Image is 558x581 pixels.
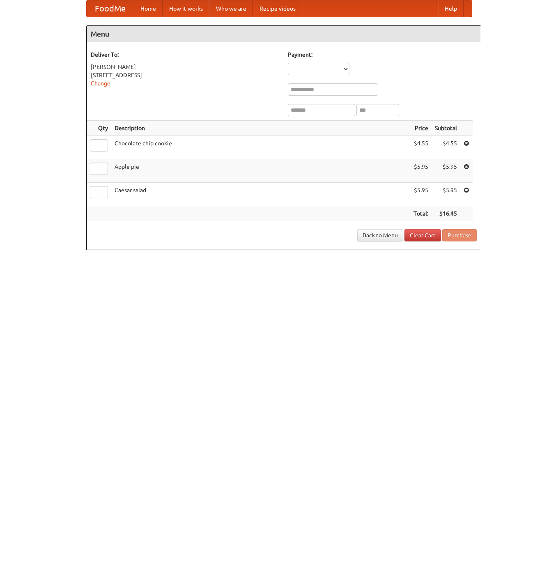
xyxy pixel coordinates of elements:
[111,159,410,183] td: Apple pie
[209,0,253,17] a: Who we are
[288,51,477,59] h5: Payment:
[432,206,460,221] th: $16.45
[410,121,432,136] th: Price
[410,206,432,221] th: Total:
[442,229,477,241] button: Purchase
[432,136,460,159] td: $4.55
[432,159,460,183] td: $5.95
[87,121,111,136] th: Qty
[410,183,432,206] td: $5.95
[410,159,432,183] td: $5.95
[432,183,460,206] td: $5.95
[357,229,403,241] a: Back to Menu
[91,71,280,79] div: [STREET_ADDRESS]
[111,183,410,206] td: Caesar salad
[410,136,432,159] td: $4.55
[432,121,460,136] th: Subtotal
[91,63,280,71] div: [PERSON_NAME]
[91,51,280,59] h5: Deliver To:
[87,0,134,17] a: FoodMe
[253,0,302,17] a: Recipe videos
[163,0,209,17] a: How it works
[87,26,481,42] h4: Menu
[404,229,441,241] a: Clear Cart
[134,0,163,17] a: Home
[91,80,110,87] a: Change
[111,121,410,136] th: Description
[111,136,410,159] td: Chocolate chip cookie
[438,0,464,17] a: Help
